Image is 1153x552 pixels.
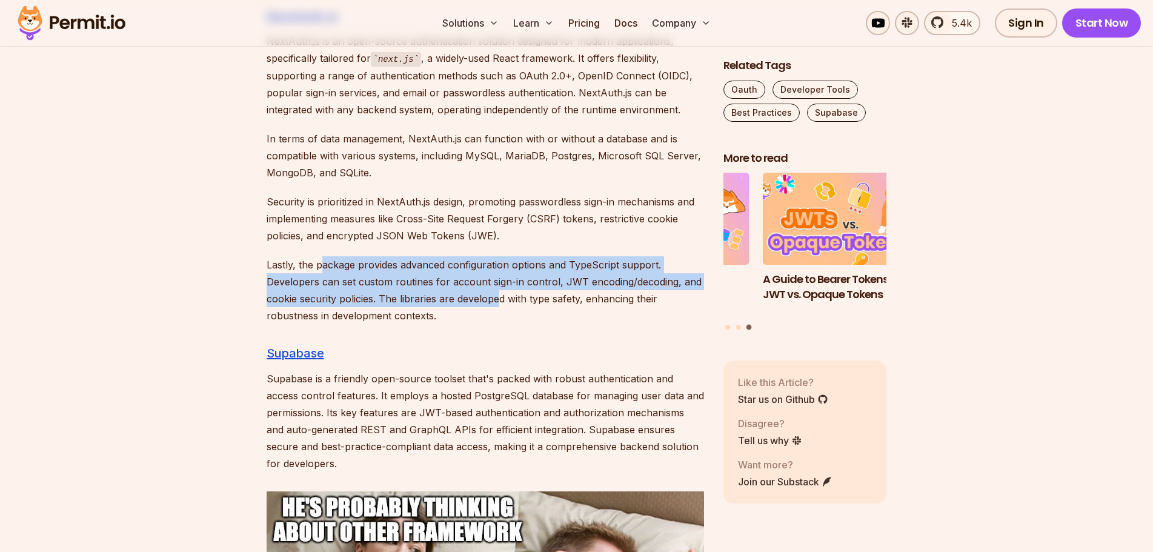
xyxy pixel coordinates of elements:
li: 2 of 3 [586,173,749,318]
h3: Policy-Based Access Control (PBAC) Isn’t as Great as You Think [586,272,749,317]
a: Best Practices [723,104,800,122]
a: Join our Substack [738,474,832,489]
button: Company [647,11,716,35]
a: Supabase [267,346,324,361]
p: Disagree? [738,416,802,431]
a: Developer Tools [773,81,858,99]
p: Lastly, the package provides advanced configuration options and TypeScript support. Developers ca... [267,256,704,324]
button: Learn [508,11,559,35]
p: Like this Article? [738,375,828,390]
a: Star us on Github [738,392,828,407]
a: Sign In [995,8,1057,38]
p: Want more? [738,457,832,472]
img: A Guide to Bearer Tokens: JWT vs. Opaque Tokens [763,173,926,265]
a: Tell us why [738,433,802,448]
button: Go to slide 2 [736,325,741,330]
h2: Related Tags [723,58,887,73]
li: 3 of 3 [763,173,926,318]
a: 5.4k [924,11,980,35]
a: Oauth [723,81,765,99]
button: Go to slide 1 [725,325,730,330]
a: Docs [610,11,642,35]
p: NextAuth.js is an open-source authentication solution designed for modern applications, specifica... [267,33,704,118]
div: Posts [723,173,887,332]
code: next.js [371,52,422,67]
a: Start Now [1062,8,1141,38]
img: Permit logo [12,2,131,44]
a: Pricing [563,11,605,35]
h2: More to read [723,151,887,166]
img: Policy-Based Access Control (PBAC) Isn’t as Great as You Think [586,173,749,265]
p: Security is prioritized in NextAuth.js design, promoting passwordless sign-in mechanisms and impl... [267,193,704,244]
a: Supabase [807,104,866,122]
button: Solutions [437,11,503,35]
button: Go to slide 3 [746,325,752,330]
h3: A Guide to Bearer Tokens: JWT vs. Opaque Tokens [763,272,926,302]
p: In terms of data management, NextAuth.js can function with or without a database and is compatibl... [267,130,704,181]
a: A Guide to Bearer Tokens: JWT vs. Opaque TokensA Guide to Bearer Tokens: JWT vs. Opaque Tokens [763,173,926,318]
span: 5.4k [945,16,972,30]
p: Supabase is a friendly open-source toolset that's packed with robust authentication and access co... [267,370,704,472]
